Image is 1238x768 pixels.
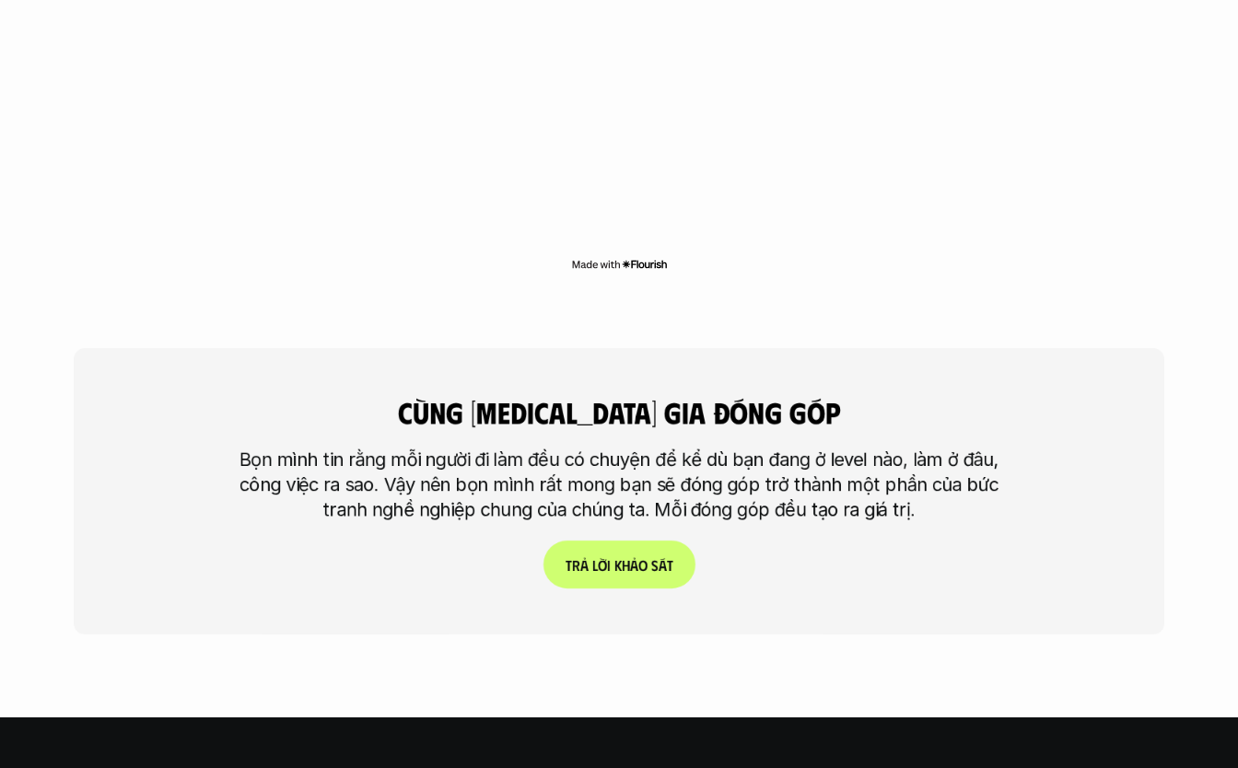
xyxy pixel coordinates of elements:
img: Made with Flourish [571,257,668,272]
h4: cùng [MEDICAL_DATA] gia đóng góp [320,394,918,429]
p: Bọn mình tin rằng mỗi người đi làm đều có chuyện để kể dù bạn đang ở level nào, làm ở đâu, công v... [228,448,1010,522]
span: ả [580,556,589,574]
span: r [572,556,580,574]
span: á [659,556,667,574]
a: Trảlờikhảosát [543,541,695,588]
span: ả [630,556,638,574]
span: ờ [598,556,607,574]
span: T [566,556,572,574]
span: o [638,556,648,574]
span: i [607,556,611,574]
span: t [667,556,673,574]
span: k [614,556,622,574]
span: h [622,556,630,574]
span: l [592,556,598,574]
span: s [651,556,659,574]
